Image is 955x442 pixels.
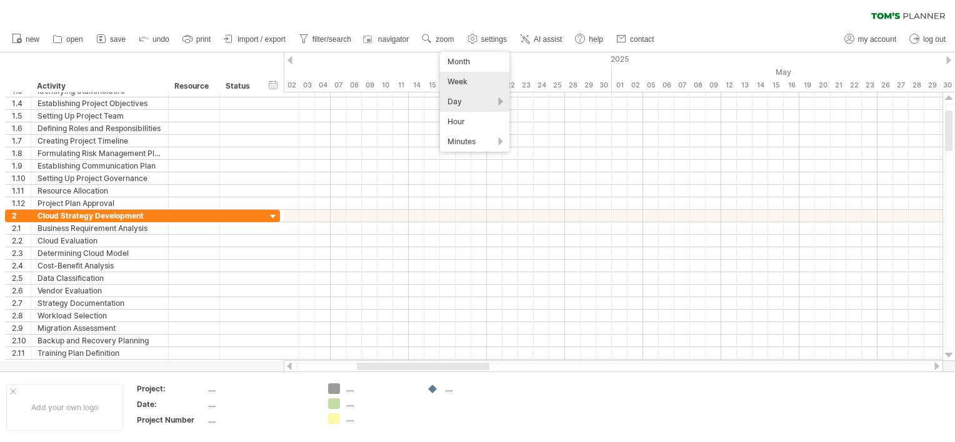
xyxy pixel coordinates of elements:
div: Resource [174,80,212,92]
div: 2.3 [12,247,31,259]
span: contact [630,35,654,44]
div: .... [445,383,513,394]
span: log out [923,35,946,44]
div: Project Plan Approval [37,197,162,209]
div: 2.11 [12,347,31,359]
div: 2.4 [12,260,31,272]
div: Wednesday, 2 April 2025 [284,79,299,92]
div: Thursday, 3 April 2025 [299,79,315,92]
span: filter/search [312,35,351,44]
div: Friday, 25 April 2025 [549,79,565,92]
div: 2.10 [12,335,31,346]
a: filter/search [296,31,355,47]
div: Hour [440,112,509,132]
div: Determining Cloud Model [37,247,162,259]
div: Date: [137,399,206,410]
div: Project: [137,383,206,394]
span: new [26,35,39,44]
div: Status [226,80,253,92]
div: 1.5 [12,110,31,122]
div: Tuesday, 13 May 2025 [737,79,752,92]
div: 2.8 [12,310,31,322]
div: .... [346,413,414,424]
div: Thursday, 24 April 2025 [534,79,549,92]
div: Setting Up Project Team [37,110,162,122]
div: Thursday, 15 May 2025 [768,79,784,92]
div: 1.7 [12,135,31,147]
a: zoom [419,31,457,47]
a: settings [464,31,511,47]
div: Tuesday, 8 April 2025 [346,79,362,92]
a: undo [136,31,173,47]
div: 2.1 [12,222,31,234]
div: Establishing Communication Plan [37,160,162,172]
div: Tuesday, 6 May 2025 [659,79,674,92]
a: navigator [361,31,412,47]
div: Week [440,72,509,92]
div: Activity [37,80,161,92]
div: Wednesday, 21 May 2025 [831,79,846,92]
div: Vendor Evaluation [37,285,162,297]
div: Thursday, 10 April 2025 [377,79,393,92]
div: 2 [12,210,31,222]
div: Wednesday, 14 May 2025 [752,79,768,92]
div: Minutes [440,132,509,152]
div: 1.6 [12,122,31,134]
div: Friday, 16 May 2025 [784,79,799,92]
div: 2.6 [12,285,31,297]
span: settings [481,35,507,44]
div: Thursday, 1 May 2025 [612,79,627,92]
div: Defining Roles and Responsibilities [37,122,162,134]
span: my account [858,35,896,44]
div: Tuesday, 27 May 2025 [893,79,909,92]
span: help [589,35,603,44]
div: Add your own logo [6,384,123,431]
div: Wednesday, 23 April 2025 [518,79,534,92]
div: 1.12 [12,197,31,209]
div: .... [346,398,414,409]
div: Creating Project Timeline [37,135,162,147]
div: Monday, 12 May 2025 [721,79,737,92]
div: Setting Up Project Governance [37,172,162,184]
span: import / export [237,35,286,44]
div: .... [208,383,313,394]
div: Strategy Approval [37,360,162,371]
div: Business Requirement Analysis [37,222,162,234]
span: save [110,35,126,44]
div: Wednesday, 30 April 2025 [596,79,612,92]
div: 1.11 [12,185,31,197]
a: AI assist [517,31,566,47]
div: 2.2 [12,235,31,247]
div: Cost-Benefit Analysis [37,260,162,272]
div: Day [440,92,509,112]
div: 1.10 [12,172,31,184]
div: Monday, 19 May 2025 [799,79,815,92]
a: help [572,31,607,47]
div: Monday, 7 April 2025 [331,79,346,92]
div: Formulating Risk Management Plan [37,147,162,159]
div: Friday, 23 May 2025 [862,79,877,92]
div: Workload Selection [37,310,162,322]
div: Resource Allocation [37,185,162,197]
div: .... [208,399,313,410]
div: 2.7 [12,297,31,309]
div: Friday, 4 April 2025 [315,79,331,92]
div: Monday, 28 April 2025 [565,79,581,92]
div: Cloud Strategy Development [37,210,162,222]
div: Wednesday, 9 April 2025 [362,79,377,92]
div: .... [208,415,313,425]
div: Tuesday, 15 April 2025 [424,79,440,92]
a: new [9,31,43,47]
div: Month [440,52,509,72]
a: contact [613,31,658,47]
div: Monday, 5 May 2025 [643,79,659,92]
div: Cloud Evaluation [37,235,162,247]
div: Monday, 26 May 2025 [877,79,893,92]
div: Training Plan Definition [37,347,162,359]
div: Establishing Project Objectives [37,97,162,109]
div: Friday, 11 April 2025 [393,79,409,92]
a: my account [841,31,900,47]
div: Wednesday, 7 May 2025 [674,79,690,92]
div: 1.8 [12,147,31,159]
div: 2.12 [12,360,31,371]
